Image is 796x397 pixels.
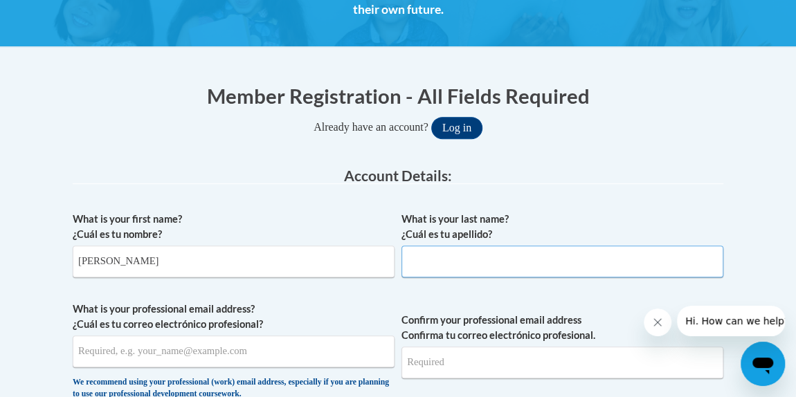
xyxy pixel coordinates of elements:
[73,302,395,332] label: What is your professional email address? ¿Cuál es tu correo electrónico profesional?
[344,167,452,184] span: Account Details:
[677,306,785,336] iframe: Message from company
[431,117,482,139] button: Log in
[73,335,395,367] input: Metadata input
[8,10,112,21] span: Hi. How can we help?
[401,313,723,343] label: Confirm your professional email address Confirma tu correo electrónico profesional.
[73,82,723,110] h1: Member Registration - All Fields Required
[741,342,785,386] iframe: Button to launch messaging window
[644,308,671,336] iframe: Close message
[401,246,723,277] input: Metadata input
[401,347,723,378] input: Required
[73,212,395,242] label: What is your first name? ¿Cuál es tu nombre?
[401,212,723,242] label: What is your last name? ¿Cuál es tu apellido?
[314,121,428,133] span: Already have an account?
[73,246,395,277] input: Metadata input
